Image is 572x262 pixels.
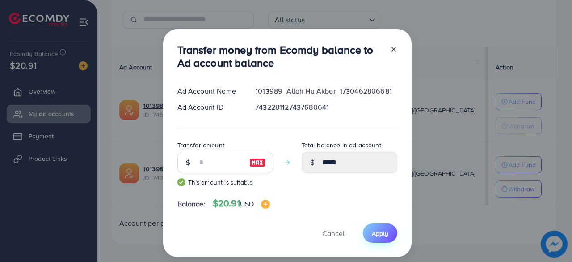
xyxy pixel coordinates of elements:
small: This amount is suitable [177,178,273,187]
button: Cancel [311,223,356,243]
div: 7432281127437680641 [248,102,404,112]
button: Apply [363,223,397,243]
label: Total balance in ad account [302,141,381,150]
label: Transfer amount [177,141,224,150]
div: Ad Account Name [170,86,248,96]
img: image [261,200,270,209]
span: Apply [372,229,388,238]
h3: Transfer money from Ecomdy balance to Ad account balance [177,43,383,69]
span: Cancel [322,228,345,238]
div: Ad Account ID [170,102,248,112]
img: guide [177,178,185,186]
img: image [249,157,265,168]
h4: $20.91 [213,198,270,209]
div: 1013989_Allah Hu Akbar_1730462806681 [248,86,404,96]
span: Balance: [177,199,206,209]
span: USD [240,199,254,209]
